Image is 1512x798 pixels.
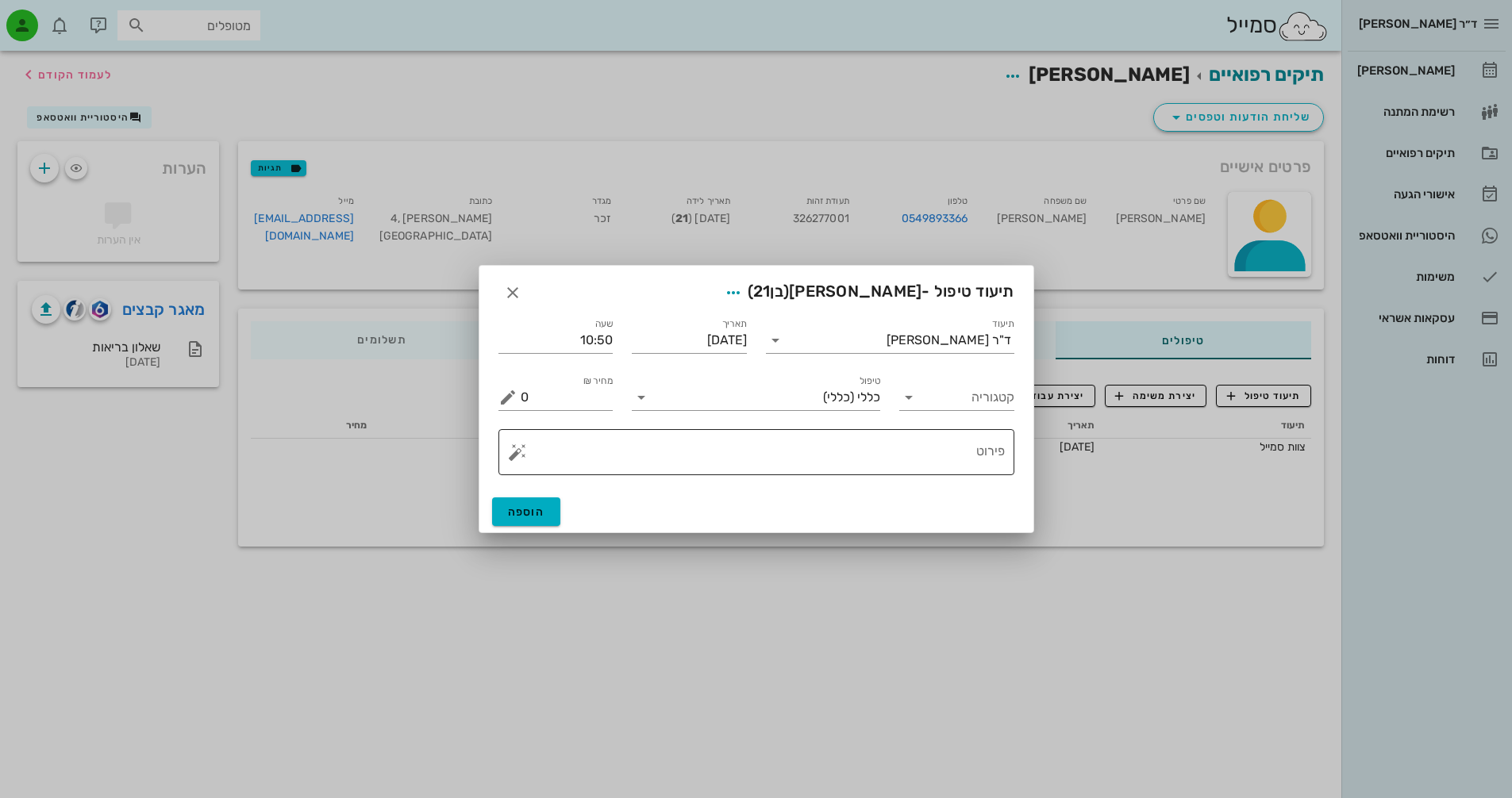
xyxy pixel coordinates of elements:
[748,282,790,301] span: (בן )
[789,282,921,301] span: [PERSON_NAME]
[887,333,1011,347] div: ד"ר [PERSON_NAME]
[583,375,614,387] label: מחיר ₪
[508,505,545,519] span: הוספה
[992,318,1014,330] label: תיעוד
[498,388,517,407] button: מחיר ₪ appended action
[823,390,854,405] span: (כללי)
[753,282,771,301] span: 21
[860,375,880,387] label: טיפול
[492,497,561,526] button: הוספה
[719,278,1014,307] span: תיעוד טיפול -
[857,390,880,405] span: כללי
[595,318,614,330] label: שעה
[766,328,1014,353] div: תיעודד"ר [PERSON_NAME]
[721,318,747,330] label: תאריך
